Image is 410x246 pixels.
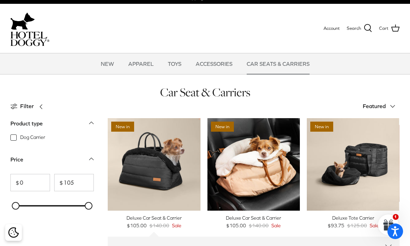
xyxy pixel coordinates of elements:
[363,99,400,114] button: Featured
[10,85,400,100] h1: Car Seat & Carriers
[111,122,134,132] span: New in
[207,214,300,230] a: Deluxe Car Seat & Carrier $105.00 $140.00 Sale
[54,174,94,191] input: To
[211,122,234,132] span: New in
[11,180,19,185] span: $
[10,32,49,46] img: hoteldoggycom
[226,222,246,229] span: $105.00
[207,214,300,222] div: Deluxe Car Seat & Carrier
[127,222,147,229] span: $105.00
[328,222,344,229] span: $93.75
[122,53,160,74] a: APPAREL
[108,118,200,211] a: Deluxe Car Seat & Carrier
[307,214,400,230] a: Deluxe Tote Carrier $93.75 $125.00 Sale
[8,227,19,238] img: Cookie policy
[249,222,269,229] span: $140.00
[10,119,43,128] div: Product type
[20,102,34,111] span: Filter
[347,25,361,32] span: Search
[323,25,340,32] a: Account
[307,214,400,222] div: Deluxe Tote Carrier
[10,118,94,134] a: Product type
[307,118,400,211] a: Deluxe Tote Carrier
[55,180,63,185] span: $
[108,214,200,230] a: Deluxe Car Seat & Carrier $105.00 $140.00 Sale
[271,222,281,229] span: Sale
[95,53,120,74] a: NEW
[10,11,35,32] img: dog-icon.svg
[370,222,379,229] span: Sale
[379,24,400,33] a: Cart
[10,154,94,170] a: Price
[240,53,316,74] a: CAR SEATS & CARRIERS
[347,222,367,229] span: $125.00
[162,53,188,74] a: TOYS
[323,26,340,31] span: Account
[189,53,239,74] a: ACCESSORIES
[207,118,300,211] a: Deluxe Car Seat & Carrier
[10,155,23,164] div: Price
[7,227,19,239] button: Cookie policy
[5,224,22,241] div: Cookie policy
[172,222,181,229] span: Sale
[149,222,169,229] span: $140.00
[10,11,49,46] a: hoteldoggycom
[347,24,372,33] a: Search
[363,103,386,109] span: Featured
[108,214,200,222] div: Deluxe Car Seat & Carrier
[310,122,333,132] span: New in
[20,134,45,141] span: Dog Carrier
[10,174,50,191] input: From
[10,98,48,115] a: Filter
[379,25,388,32] span: Cart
